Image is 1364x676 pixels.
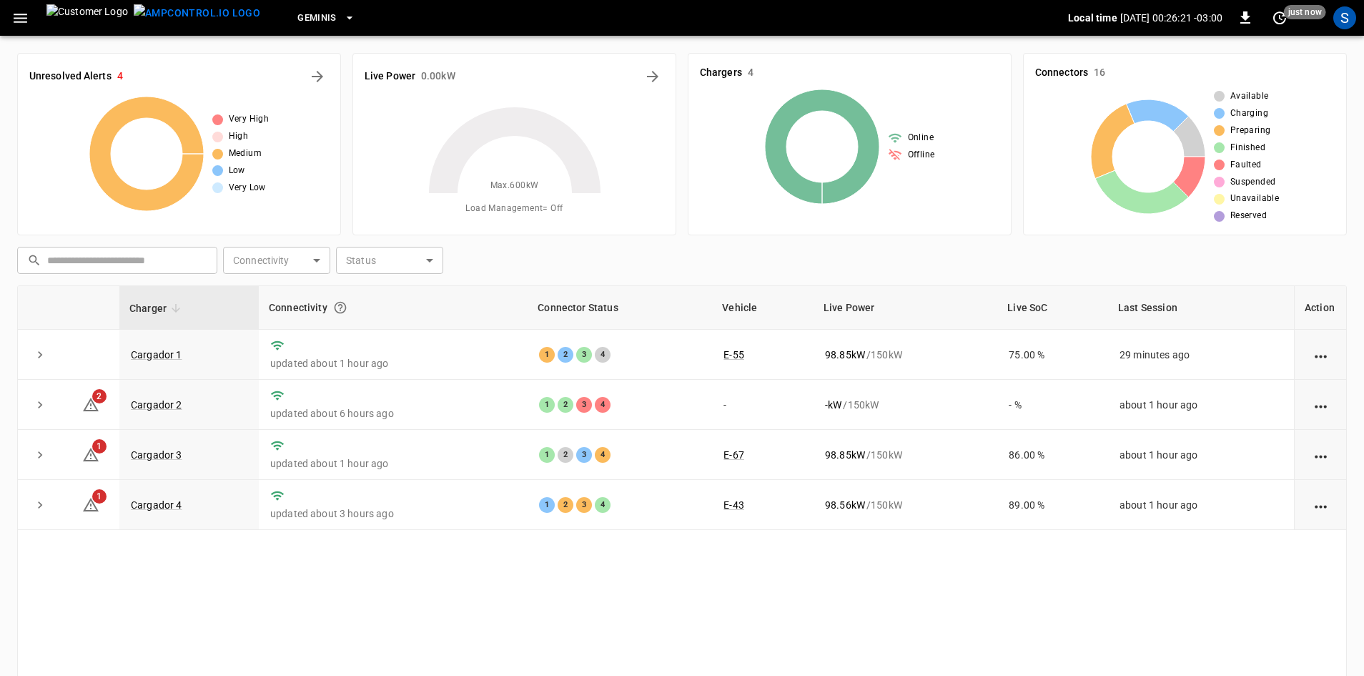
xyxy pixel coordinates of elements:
[908,148,935,162] span: Offline
[490,179,539,193] span: Max. 600 kW
[270,406,516,421] p: updated about 6 hours ago
[723,349,744,361] a: E-55
[1108,286,1294,330] th: Last Session
[297,10,337,26] span: Geminis
[997,430,1108,480] td: 86.00 %
[748,65,753,81] h6: 4
[134,4,260,22] img: ampcontrol.io logo
[229,129,249,144] span: High
[825,348,865,362] p: 98.85 kW
[131,349,182,361] a: Cargador 1
[229,181,266,195] span: Very Low
[270,456,516,471] p: updated about 1 hour ago
[528,286,712,330] th: Connector Status
[825,348,986,362] div: / 150 kW
[1312,448,1330,462] div: action cell options
[229,147,262,161] span: Medium
[1108,330,1294,380] td: 29 minutes ago
[1333,6,1356,29] div: profile-icon
[825,448,986,462] div: / 150 kW
[576,397,592,413] div: 3
[29,494,51,516] button: expand row
[825,448,865,462] p: 98.85 kW
[1294,286,1346,330] th: Action
[1230,209,1267,223] span: Reserved
[908,131,934,145] span: Online
[117,69,123,84] h6: 4
[131,499,182,511] a: Cargador 4
[997,330,1108,380] td: 75.00 %
[1230,89,1269,104] span: Available
[814,286,997,330] th: Live Power
[1268,6,1291,29] button: set refresh interval
[1068,11,1117,25] p: Local time
[1230,175,1276,190] span: Suspended
[712,380,814,430] td: -
[421,69,455,84] h6: 0.00 kW
[700,65,742,81] h6: Chargers
[1230,124,1271,138] span: Preparing
[641,65,664,88] button: Energy Overview
[723,499,744,511] a: E-43
[558,447,573,463] div: 2
[129,300,185,317] span: Charger
[1108,430,1294,480] td: about 1 hour ago
[595,397,611,413] div: 4
[1230,158,1262,172] span: Faulted
[712,286,814,330] th: Vehicle
[1312,498,1330,512] div: action cell options
[306,65,329,88] button: All Alerts
[723,449,744,461] a: E-67
[270,506,516,521] p: updated about 3 hours ago
[1035,65,1088,81] h6: Connectors
[1094,65,1105,81] h6: 16
[82,499,99,510] a: 1
[1108,480,1294,530] td: about 1 hour ago
[595,347,611,363] div: 4
[595,497,611,513] div: 4
[576,347,592,363] div: 3
[131,399,182,411] a: Cargador 2
[997,286,1108,330] th: Live SoC
[29,344,51,366] button: expand row
[1230,107,1268,121] span: Charging
[539,447,555,463] div: 1
[92,389,107,403] span: 2
[558,497,573,513] div: 2
[1284,5,1326,19] span: just now
[82,449,99,460] a: 1
[29,69,112,84] h6: Unresolved Alerts
[92,439,107,454] span: 1
[82,398,99,409] a: 2
[327,295,353,320] button: Connection between the charger and our software.
[539,397,555,413] div: 1
[1312,398,1330,412] div: action cell options
[1312,348,1330,362] div: action cell options
[558,397,573,413] div: 2
[539,497,555,513] div: 1
[1108,380,1294,430] td: about 1 hour ago
[269,295,518,320] div: Connectivity
[46,4,128,31] img: Customer Logo
[576,447,592,463] div: 3
[1230,141,1265,155] span: Finished
[825,498,865,512] p: 98.56 kW
[825,498,986,512] div: / 150 kW
[997,380,1108,430] td: - %
[825,398,841,412] p: - kW
[576,497,592,513] div: 3
[1230,192,1279,206] span: Unavailable
[229,112,270,127] span: Very High
[365,69,415,84] h6: Live Power
[539,347,555,363] div: 1
[558,347,573,363] div: 2
[997,480,1108,530] td: 89.00 %
[595,447,611,463] div: 4
[292,4,361,32] button: Geminis
[29,394,51,416] button: expand row
[29,444,51,466] button: expand row
[825,398,986,412] div: / 150 kW
[131,449,182,461] a: Cargador 3
[270,356,516,371] p: updated about 1 hour ago
[1120,11,1222,25] p: [DATE] 00:26:21 -03:00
